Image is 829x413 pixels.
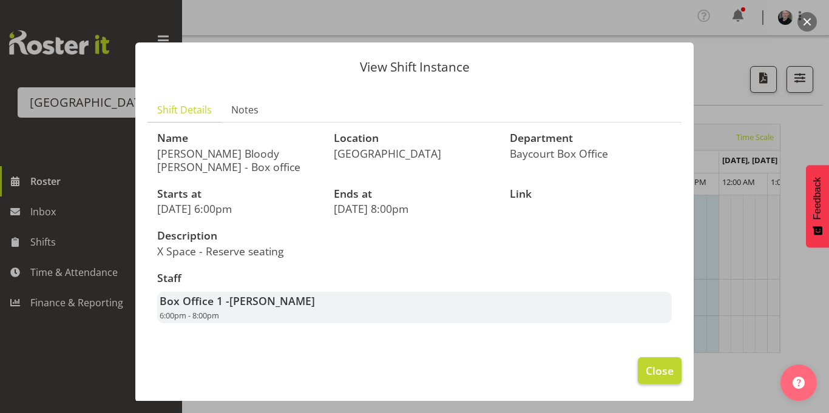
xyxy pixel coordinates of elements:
[334,132,496,144] h3: Location
[229,294,315,308] span: [PERSON_NAME]
[157,272,672,284] h3: Staff
[334,202,496,215] p: [DATE] 8:00pm
[638,357,682,384] button: Close
[510,147,672,160] p: Baycourt Box Office
[160,294,315,308] strong: Box Office 1 -
[646,363,674,378] span: Close
[334,188,496,200] h3: Ends at
[157,132,319,144] h3: Name
[334,147,496,160] p: [GEOGRAPHIC_DATA]
[157,102,212,117] span: Shift Details
[160,310,219,321] span: 6:00pm - 8:00pm
[157,244,407,258] p: X Space - Reserve seating
[231,102,259,117] span: Notes
[157,188,319,200] h3: Starts at
[157,202,319,215] p: [DATE] 6:00pm
[793,377,805,389] img: help-xxl-2.png
[510,132,672,144] h3: Department
[812,177,823,220] span: Feedback
[157,147,319,173] p: [PERSON_NAME] Bloody [PERSON_NAME] - Box office
[147,61,682,73] p: View Shift Instance
[510,188,672,200] h3: Link
[157,230,407,242] h3: Description
[806,165,829,247] button: Feedback - Show survey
